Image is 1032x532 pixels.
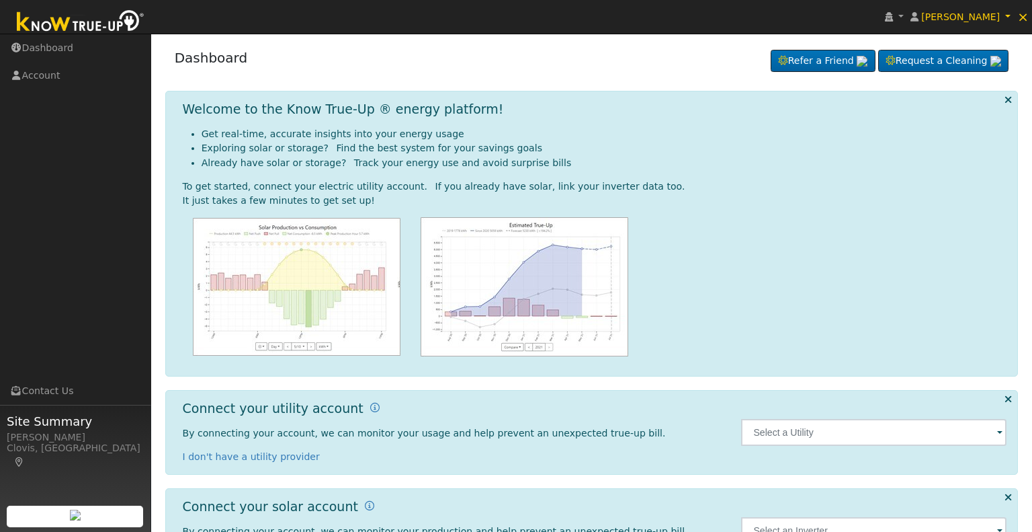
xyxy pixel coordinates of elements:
a: Map [13,457,26,467]
h1: Connect your solar account [183,499,358,515]
li: Already have solar or storage? Track your energy use and avoid surprise bills [202,156,1007,170]
div: It just takes a few minutes to get set up! [183,194,1007,208]
h1: Connect your utility account [183,401,363,416]
img: retrieve [857,56,867,67]
a: Dashboard [175,50,248,66]
a: Refer a Friend [771,50,875,73]
span: By connecting your account, we can monitor your usage and help prevent an unexpected true-up bill. [183,428,666,439]
div: Clovis, [GEOGRAPHIC_DATA] [7,441,144,469]
img: retrieve [990,56,1001,67]
span: × [1017,9,1029,25]
span: Site Summary [7,412,144,430]
h1: Welcome to the Know True-Up ® energy platform! [183,102,504,117]
img: Know True-Up [10,7,151,38]
li: Exploring solar or storage? Find the best system for your savings goals [202,141,1007,155]
div: To get started, connect your electric utility account. If you already have solar, link your inver... [183,180,1007,194]
li: Get real-time, accurate insights into your energy usage [202,127,1007,141]
input: Select a Utility [741,419,1006,446]
a: Request a Cleaning [878,50,1008,73]
div: [PERSON_NAME] [7,430,144,445]
img: retrieve [70,510,81,521]
a: I don't have a utility provider [183,451,320,462]
span: [PERSON_NAME] [921,11,1000,22]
